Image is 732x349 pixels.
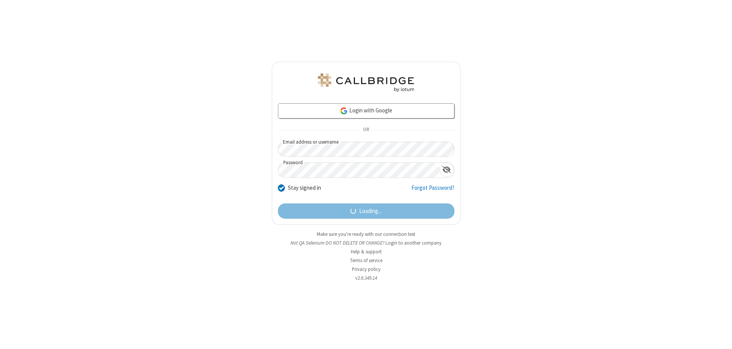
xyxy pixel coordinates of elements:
button: Loading... [278,203,454,219]
span: OR [360,125,372,136]
a: Privacy policy [352,266,380,272]
li: Not QA Selenium DO NOT DELETE OR CHANGE? [272,239,461,247]
iframe: Chat [713,329,726,344]
a: Make sure you're ready with our connection test [317,231,415,237]
input: Password [278,163,439,178]
a: Login with Google [278,103,454,118]
input: Email address or username [278,142,454,157]
a: Help & support [351,248,382,255]
span: Loading... [359,207,382,216]
div: Show password [439,163,454,177]
img: QA Selenium DO NOT DELETE OR CHANGE [316,74,416,92]
a: Forgot Password? [411,184,454,198]
a: Terms of service [350,257,382,264]
li: v2.6.349.14 [272,274,461,282]
button: Login to another company [385,239,441,247]
label: Stay signed in [288,184,321,192]
img: google-icon.png [340,107,348,115]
